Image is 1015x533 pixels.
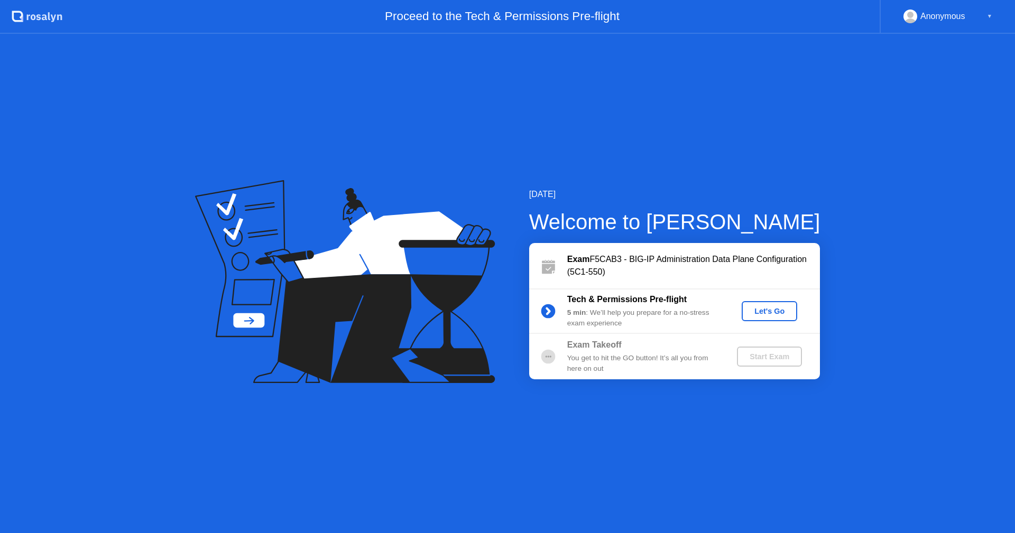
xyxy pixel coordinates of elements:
b: 5 min [567,308,586,316]
div: F5CAB3 - BIG-IP Administration Data Plane Configuration (5C1-550) [567,253,820,278]
b: Exam Takeoff [567,340,622,349]
div: Start Exam [741,352,798,361]
div: You get to hit the GO button! It’s all you from here on out [567,353,719,375]
div: : We’ll help you prepare for a no-stress exam experience [567,307,719,329]
div: ▼ [987,10,992,23]
button: Let's Go [742,301,797,321]
button: Start Exam [737,347,802,367]
div: Let's Go [746,307,793,315]
div: Welcome to [PERSON_NAME] [529,206,820,238]
div: Anonymous [920,10,965,23]
b: Tech & Permissions Pre-flight [567,295,687,304]
b: Exam [567,255,590,264]
div: [DATE] [529,188,820,201]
